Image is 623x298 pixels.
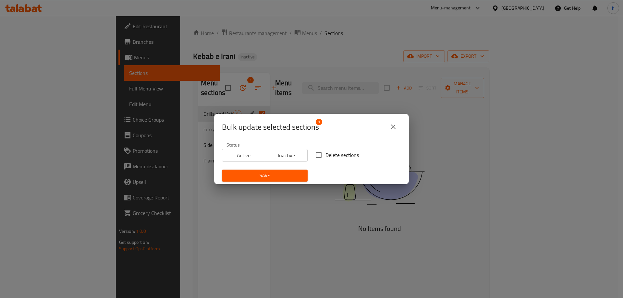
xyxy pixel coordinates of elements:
button: Save [222,170,308,182]
button: Active [222,149,265,162]
button: Inactive [265,149,308,162]
span: Inactive [268,151,305,160]
span: 1 [316,119,322,125]
span: Active [225,151,263,160]
span: Delete sections [325,151,359,159]
span: Save [227,172,302,180]
span: Selected section count [222,122,319,132]
button: close [385,119,401,135]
